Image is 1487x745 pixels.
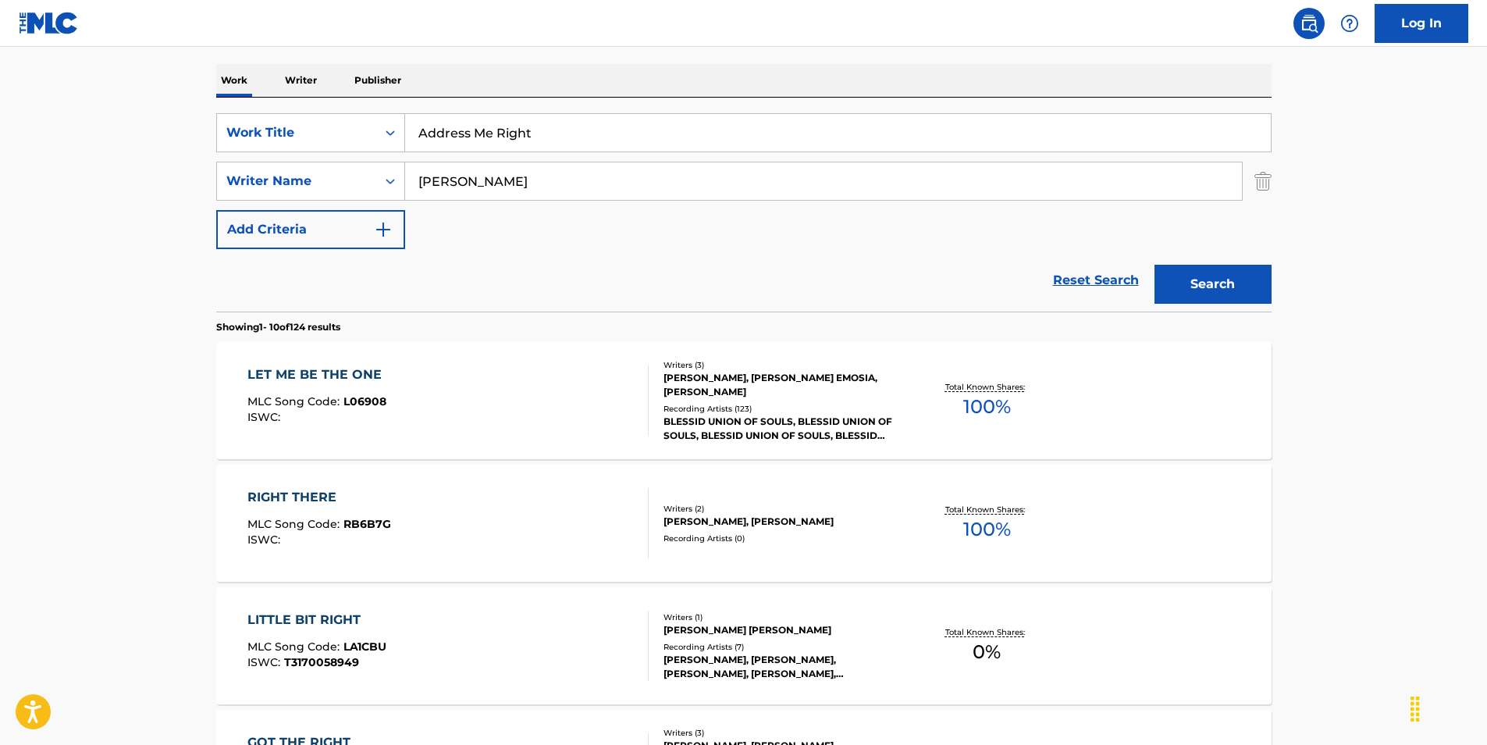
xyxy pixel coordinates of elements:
[663,371,899,399] div: [PERSON_NAME], [PERSON_NAME] EMOSIA, [PERSON_NAME]
[963,393,1011,421] span: 100 %
[663,503,899,515] div: Writers ( 2 )
[1293,8,1325,39] a: Public Search
[350,64,406,97] p: Publisher
[945,504,1029,515] p: Total Known Shares:
[216,342,1272,459] a: LET ME BE THE ONEMLC Song Code:L06908ISWC:Writers (3)[PERSON_NAME], [PERSON_NAME] EMOSIA, [PERSON...
[663,653,899,681] div: [PERSON_NAME], [PERSON_NAME], [PERSON_NAME], [PERSON_NAME], [PERSON_NAME]
[663,727,899,739] div: Writers ( 3 )
[945,381,1029,393] p: Total Known Shares:
[663,359,899,371] div: Writers ( 3 )
[226,172,367,191] div: Writer Name
[663,515,899,529] div: [PERSON_NAME], [PERSON_NAME]
[247,365,390,384] div: LET ME BE THE ONE
[247,640,343,654] span: MLC Song Code :
[247,655,284,669] span: ISWC :
[216,64,252,97] p: Work
[343,640,386,654] span: LA1CBU
[216,113,1272,312] form: Search Form
[280,64,322,97] p: Writer
[663,415,899,443] div: BLESSID UNION OF SOULS, BLESSID UNION OF SOULS, BLESSID UNION OF SOULS, BLESSID UNION OF SOULS, B...
[216,210,405,249] button: Add Criteria
[247,488,391,507] div: RIGHT THERE
[343,517,391,531] span: RB6B7G
[1340,14,1359,33] img: help
[374,220,393,239] img: 9d2ae6d4665cec9f34b9.svg
[1334,8,1365,39] div: Help
[216,320,340,334] p: Showing 1 - 10 of 124 results
[663,403,899,415] div: Recording Artists ( 123 )
[663,641,899,653] div: Recording Artists ( 7 )
[663,533,899,544] div: Recording Artists ( 0 )
[945,626,1029,638] p: Total Known Shares:
[1375,4,1468,43] a: Log In
[247,517,343,531] span: MLC Song Code :
[1045,263,1147,298] a: Reset Search
[226,123,367,142] div: Work Title
[247,611,386,629] div: LITTLE BIT RIGHT
[247,394,343,408] span: MLC Song Code :
[1154,265,1272,304] button: Search
[1254,162,1272,201] img: Delete Criterion
[1409,670,1487,745] iframe: Chat Widget
[1300,14,1318,33] img: search
[247,533,284,547] span: ISWC :
[247,410,284,424] span: ISWC :
[19,12,79,34] img: MLC Logo
[216,465,1272,582] a: RIGHT THEREMLC Song Code:RB6B7GISWC:Writers (2)[PERSON_NAME], [PERSON_NAME]Recording Artists (0)T...
[343,394,386,408] span: L06908
[663,611,899,623] div: Writers ( 1 )
[1403,686,1428,733] div: Drag
[663,623,899,637] div: [PERSON_NAME] [PERSON_NAME]
[973,638,1001,666] span: 0 %
[963,515,1011,544] span: 100 %
[284,655,359,669] span: T3170058949
[216,587,1272,704] a: LITTLE BIT RIGHTMLC Song Code:LA1CBUISWC:T3170058949Writers (1)[PERSON_NAME] [PERSON_NAME]Recordi...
